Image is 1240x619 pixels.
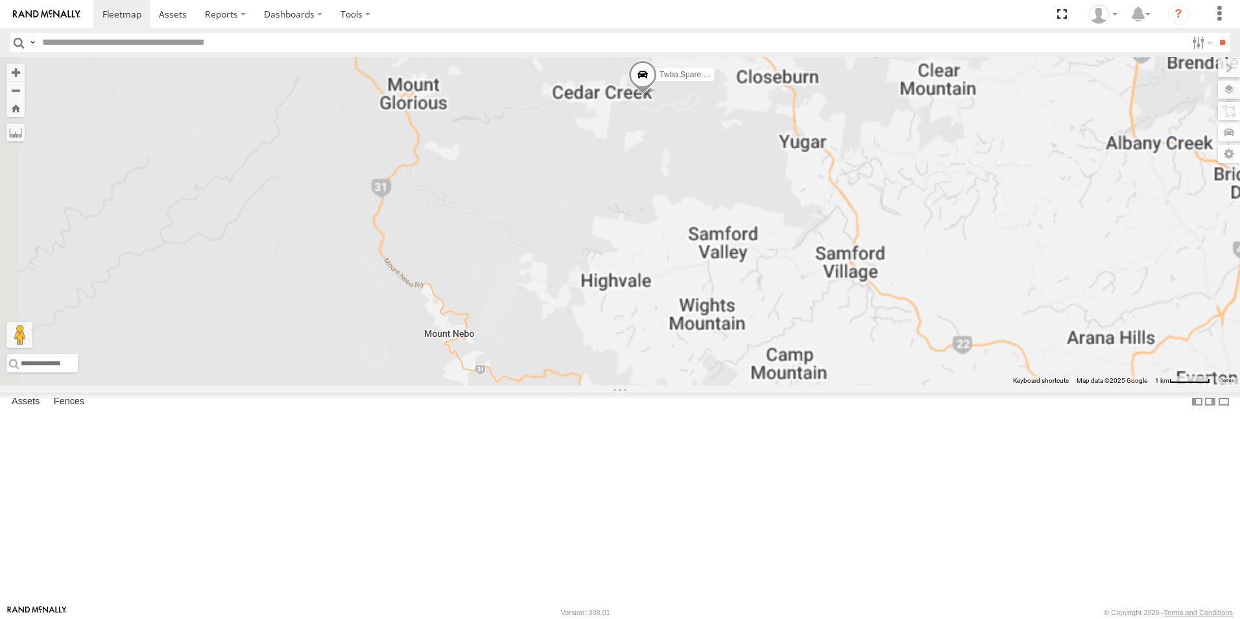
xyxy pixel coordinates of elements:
div: Version: 308.01 [561,609,610,616]
img: rand-logo.svg [13,10,80,19]
button: Zoom out [6,81,25,99]
span: Twba Spare Navara [660,71,728,80]
label: Hide Summary Table [1217,393,1230,411]
label: Map Settings [1218,145,1240,163]
a: Terms and Conditions [1164,609,1233,616]
a: Terms (opens in new tab) [1221,378,1234,383]
button: Keyboard shortcuts [1013,376,1069,385]
a: Visit our Website [7,606,67,619]
label: Fences [47,393,91,411]
label: Dock Summary Table to the Right [1204,393,1217,411]
label: Search Query [27,33,38,52]
label: Dock Summary Table to the Left [1191,393,1204,411]
span: Map data ©2025 Google [1077,377,1147,384]
button: Map Scale: 1 km per 59 pixels [1151,376,1214,385]
label: Measure [6,123,25,141]
label: Search Filter Options [1187,33,1215,52]
button: Zoom Home [6,99,25,117]
label: Assets [5,393,46,411]
span: 1 km [1155,377,1169,384]
i: ? [1168,4,1189,25]
div: Hilton May [1084,5,1122,24]
button: Zoom in [6,64,25,81]
button: Drag Pegman onto the map to open Street View [6,322,32,348]
div: © Copyright 2025 - [1104,609,1233,616]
